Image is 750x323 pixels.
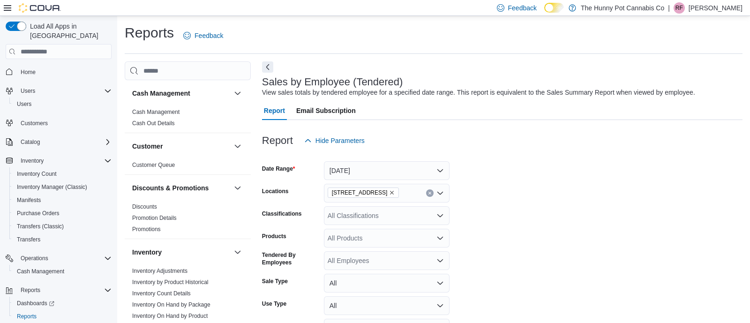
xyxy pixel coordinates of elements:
[132,313,208,319] a: Inventory On Hand by Product
[132,142,163,151] h3: Customer
[17,170,57,178] span: Inventory Count
[17,100,31,108] span: Users
[17,253,52,264] button: Operations
[125,23,174,42] h1: Reports
[17,155,47,166] button: Inventory
[132,267,187,275] span: Inventory Adjustments
[262,210,302,218] label: Classifications
[296,101,356,120] span: Email Subscription
[21,286,40,294] span: Reports
[9,265,115,278] button: Cash Management
[132,162,175,168] a: Customer Queue
[13,168,60,180] a: Inventory Count
[13,195,45,206] a: Manifests
[132,279,209,285] a: Inventory by Product Historical
[2,252,115,265] button: Operations
[13,234,112,245] span: Transfers
[19,3,61,13] img: Cova
[125,106,251,133] div: Cash Management
[324,274,450,293] button: All
[17,285,112,296] span: Reports
[436,189,444,197] button: Open list of options
[125,159,251,174] div: Customer
[132,183,230,193] button: Discounts & Promotions
[132,248,230,257] button: Inventory
[17,236,40,243] span: Transfers
[13,234,44,245] a: Transfers
[2,65,115,78] button: Home
[232,88,243,99] button: Cash Management
[9,233,115,246] button: Transfers
[17,253,112,264] span: Operations
[17,85,112,97] span: Users
[436,234,444,242] button: Open list of options
[389,190,395,195] button: Remove 2103 Yonge St from selection in this group
[132,89,230,98] button: Cash Management
[195,31,223,40] span: Feedback
[132,109,180,115] a: Cash Management
[132,120,175,127] a: Cash Out Details
[300,131,368,150] button: Hide Parameters
[13,208,63,219] a: Purchase Orders
[17,196,41,204] span: Manifests
[132,248,162,257] h3: Inventory
[132,290,191,297] a: Inventory Count Details
[132,203,157,210] a: Discounts
[132,108,180,116] span: Cash Management
[17,183,87,191] span: Inventory Manager (Classic)
[2,154,115,167] button: Inventory
[132,225,161,233] span: Promotions
[9,167,115,180] button: Inventory Count
[232,141,243,152] button: Customer
[2,284,115,297] button: Reports
[9,310,115,323] button: Reports
[17,155,112,166] span: Inventory
[262,76,403,88] h3: Sales by Employee (Tendered)
[262,233,286,240] label: Products
[2,84,115,98] button: Users
[9,98,115,111] button: Users
[9,220,115,233] button: Transfers (Classic)
[132,312,208,320] span: Inventory On Hand by Product
[17,66,112,77] span: Home
[9,194,115,207] button: Manifests
[13,195,112,206] span: Manifests
[328,188,399,198] span: 2103 Yonge St
[21,87,35,95] span: Users
[13,298,112,309] span: Dashboards
[2,116,115,130] button: Customers
[21,157,44,165] span: Inventory
[262,88,695,98] div: View sales totals by tendered employee for a specified date range. This report is equivalent to t...
[436,212,444,219] button: Open list of options
[262,278,288,285] label: Sale Type
[132,215,177,221] a: Promotion Details
[17,313,37,320] span: Reports
[132,183,209,193] h3: Discounts & Promotions
[13,221,67,232] a: Transfers (Classic)
[132,161,175,169] span: Customer Queue
[262,135,293,146] h3: Report
[315,136,365,145] span: Hide Parameters
[17,118,52,129] a: Customers
[262,300,286,308] label: Use Type
[426,189,434,197] button: Clear input
[13,181,112,193] span: Inventory Manager (Classic)
[13,311,112,322] span: Reports
[9,180,115,194] button: Inventory Manager (Classic)
[21,120,48,127] span: Customers
[13,266,68,277] a: Cash Management
[26,22,112,40] span: Load All Apps in [GEOGRAPHIC_DATA]
[675,2,683,14] span: RF
[132,142,230,151] button: Customer
[21,138,40,146] span: Catalog
[17,136,44,148] button: Catalog
[132,278,209,286] span: Inventory by Product Historical
[581,2,664,14] p: The Hunny Pot Cannabis Co
[262,61,273,73] button: Next
[13,98,35,110] a: Users
[544,3,564,13] input: Dark Mode
[13,221,112,232] span: Transfers (Classic)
